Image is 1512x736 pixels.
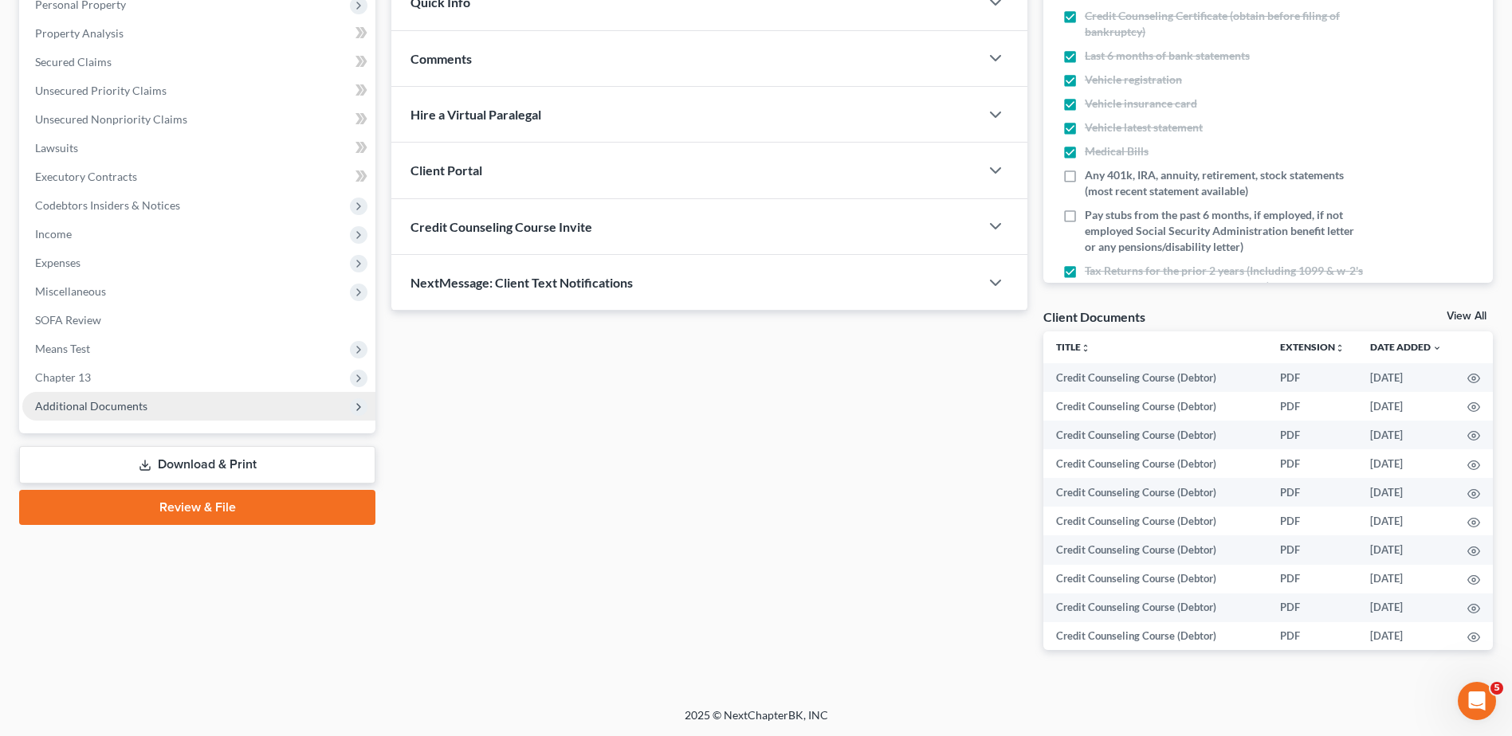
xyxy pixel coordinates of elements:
[1043,478,1267,507] td: Credit Counseling Course (Debtor)
[1267,593,1357,622] td: PDF
[1357,449,1455,478] td: [DATE]
[1357,565,1455,593] td: [DATE]
[1085,96,1197,112] span: Vehicle insurance card
[35,399,147,413] span: Additional Documents
[1267,392,1357,421] td: PDF
[1267,507,1357,535] td: PDF
[1043,565,1267,593] td: Credit Counseling Course (Debtor)
[1043,449,1267,478] td: Credit Counseling Course (Debtor)
[1357,593,1455,622] td: [DATE]
[1447,311,1486,322] a: View All
[22,76,375,105] a: Unsecured Priority Claims
[35,227,72,241] span: Income
[410,51,472,66] span: Comments
[1085,48,1250,64] span: Last 6 months of bank statements
[35,284,106,298] span: Miscellaneous
[1432,343,1442,353] i: expand_more
[1267,421,1357,449] td: PDF
[1056,341,1090,353] a: Titleunfold_more
[35,198,180,212] span: Codebtors Insiders & Notices
[22,48,375,76] a: Secured Claims
[1280,341,1345,353] a: Extensionunfold_more
[35,112,187,126] span: Unsecured Nonpriority Claims
[1267,363,1357,392] td: PDF
[1043,363,1267,392] td: Credit Counseling Course (Debtor)
[1357,363,1455,392] td: [DATE]
[1085,167,1367,199] span: Any 401k, IRA, annuity, retirement, stock statements (most recent statement available)
[35,342,90,355] span: Means Test
[22,306,375,335] a: SOFA Review
[410,107,541,122] span: Hire a Virtual Paralegal
[1043,535,1267,564] td: Credit Counseling Course (Debtor)
[1458,682,1496,720] iframe: Intercom live chat
[35,170,137,183] span: Executory Contracts
[19,446,375,483] a: Download & Print
[410,219,592,234] span: Credit Counseling Course Invite
[35,141,78,155] span: Lawsuits
[302,707,1211,736] div: 2025 © NextChapterBK, INC
[1335,343,1345,353] i: unfold_more
[1085,143,1149,159] span: Medical Bills
[1357,392,1455,421] td: [DATE]
[1085,72,1182,88] span: Vehicle registration
[410,275,633,290] span: NextMessage: Client Text Notifications
[1043,392,1267,421] td: Credit Counseling Course (Debtor)
[1043,593,1267,622] td: Credit Counseling Course (Debtor)
[1357,478,1455,507] td: [DATE]
[1267,535,1357,564] td: PDF
[35,256,81,269] span: Expenses
[1357,421,1455,449] td: [DATE]
[1085,207,1367,255] span: Pay stubs from the past 6 months, if employed, if not employed Social Security Administration ben...
[1267,565,1357,593] td: PDF
[1043,507,1267,535] td: Credit Counseling Course (Debtor)
[1043,308,1145,325] div: Client Documents
[35,26,124,40] span: Property Analysis
[1357,507,1455,535] td: [DATE]
[1085,119,1203,135] span: Vehicle latest statement
[1490,682,1503,695] span: 5
[35,370,91,384] span: Chapter 13
[1081,343,1090,353] i: unfold_more
[1085,8,1367,40] span: Credit Counseling Certificate (obtain before filing of bankruptcy)
[35,55,112,69] span: Secured Claims
[1043,622,1267,651] td: Credit Counseling Course (Debtor)
[19,490,375,525] a: Review & File
[22,134,375,162] a: Lawsuits
[1267,622,1357,651] td: PDF
[1085,263,1367,295] span: Tax Returns for the prior 2 years (Including 1099 & w-2's Forms. Transcripts are not permitted)
[1043,421,1267,449] td: Credit Counseling Course (Debtor)
[22,105,375,134] a: Unsecured Nonpriority Claims
[1357,622,1455,651] td: [DATE]
[1267,478,1357,507] td: PDF
[1370,341,1442,353] a: Date Added expand_more
[1267,449,1357,478] td: PDF
[22,19,375,48] a: Property Analysis
[35,313,101,327] span: SOFA Review
[410,162,482,178] span: Client Portal
[22,162,375,191] a: Executory Contracts
[35,84,167,97] span: Unsecured Priority Claims
[1357,535,1455,564] td: [DATE]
